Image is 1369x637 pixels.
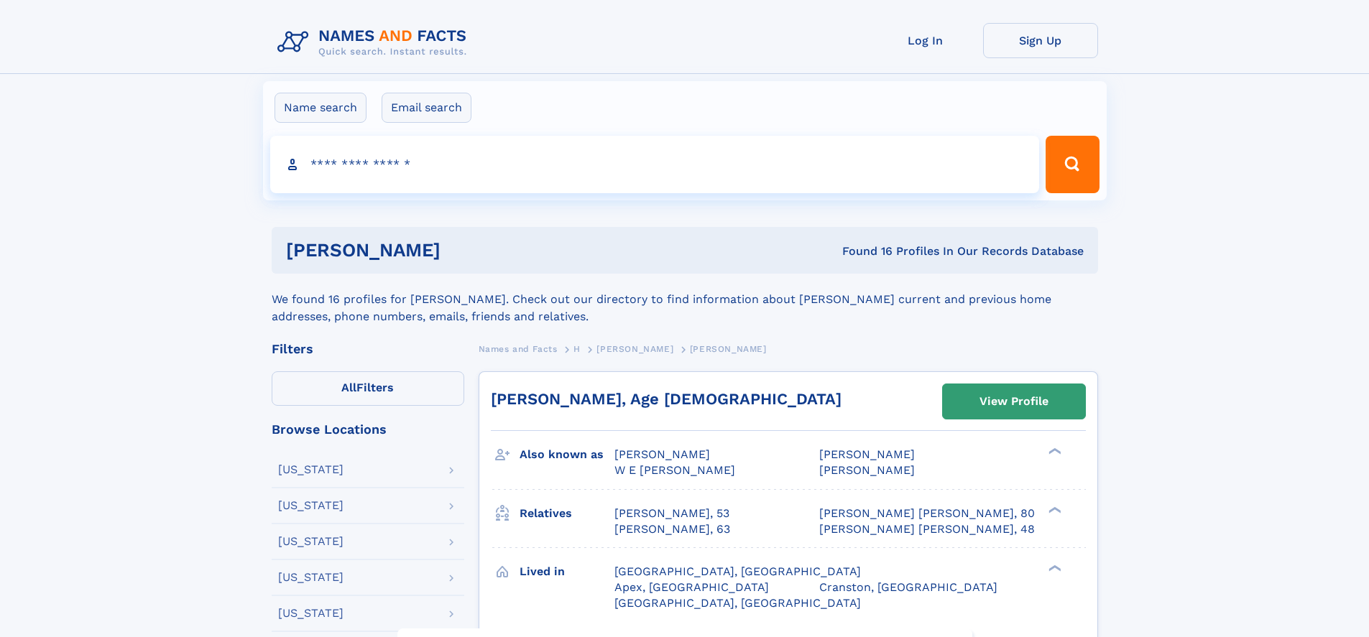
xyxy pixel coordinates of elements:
[278,608,344,619] div: [US_STATE]
[819,506,1035,521] a: [PERSON_NAME] [PERSON_NAME], 80
[819,463,915,477] span: [PERSON_NAME]
[341,381,356,394] span: All
[943,384,1085,419] a: View Profile
[614,564,861,578] span: [GEOGRAPHIC_DATA], [GEOGRAPHIC_DATA]
[272,423,464,436] div: Browse Locations
[614,521,730,537] a: [PERSON_NAME], 63
[819,447,915,461] span: [PERSON_NAME]
[520,559,614,584] h3: Lived in
[270,136,1040,193] input: search input
[868,23,983,58] a: Log In
[382,93,471,123] label: Email search
[275,93,367,123] label: Name search
[278,572,344,583] div: [US_STATE]
[614,463,735,477] span: W E [PERSON_NAME]
[819,521,1035,537] a: [PERSON_NAME] [PERSON_NAME], 48
[614,447,710,461] span: [PERSON_NAME]
[491,390,842,408] a: [PERSON_NAME], Age [DEMOGRAPHIC_DATA]
[272,343,464,355] div: Filters
[520,501,614,526] h3: Relatives
[278,500,344,511] div: [US_STATE]
[272,23,479,62] img: Logo Names and Facts
[614,506,729,521] a: [PERSON_NAME], 53
[286,241,642,259] h1: [PERSON_NAME]
[596,344,673,354] span: [PERSON_NAME]
[614,596,861,610] span: [GEOGRAPHIC_DATA], [GEOGRAPHIC_DATA]
[520,442,614,467] h3: Also known as
[278,536,344,547] div: [US_STATE]
[614,580,769,594] span: Apex, [GEOGRAPHIC_DATA]
[272,274,1098,325] div: We found 16 profiles for [PERSON_NAME]. Check out our directory to find information about [PERSON...
[278,464,344,475] div: [US_STATE]
[1045,505,1062,514] div: ❯
[1045,563,1062,572] div: ❯
[641,243,1084,259] div: Found 16 Profiles In Our Records Database
[1046,136,1099,193] button: Search Button
[819,580,997,594] span: Cranston, [GEOGRAPHIC_DATA]
[479,340,558,358] a: Names and Facts
[979,385,1048,418] div: View Profile
[272,371,464,406] label: Filters
[1045,447,1062,456] div: ❯
[983,23,1098,58] a: Sign Up
[573,340,581,358] a: H
[573,344,581,354] span: H
[690,344,767,354] span: [PERSON_NAME]
[596,340,673,358] a: [PERSON_NAME]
